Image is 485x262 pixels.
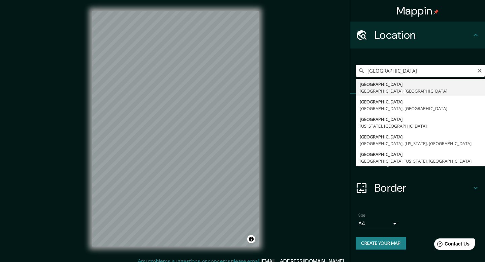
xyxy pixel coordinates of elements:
div: [GEOGRAPHIC_DATA], [GEOGRAPHIC_DATA] [360,105,481,112]
div: [GEOGRAPHIC_DATA] [360,98,481,105]
input: Pick your city or area [356,65,485,77]
div: [GEOGRAPHIC_DATA] [360,133,481,140]
div: [GEOGRAPHIC_DATA] [360,116,481,123]
button: Create your map [356,237,406,250]
div: [GEOGRAPHIC_DATA] [360,81,481,88]
div: [US_STATE], [GEOGRAPHIC_DATA] [360,123,481,129]
div: [GEOGRAPHIC_DATA] [360,151,481,158]
div: Style [350,121,485,148]
button: Toggle attribution [247,235,255,243]
label: Size [358,212,365,218]
div: A4 [358,218,399,229]
div: [GEOGRAPHIC_DATA], [US_STATE], [GEOGRAPHIC_DATA] [360,158,481,164]
div: Location [350,22,485,48]
img: pin-icon.png [433,9,439,14]
div: Pins [350,94,485,121]
h4: Layout [375,154,472,168]
h4: Location [375,28,472,42]
div: [GEOGRAPHIC_DATA], [GEOGRAPHIC_DATA] [360,88,481,94]
canvas: Map [92,11,259,247]
h4: Border [375,181,472,195]
div: [GEOGRAPHIC_DATA], [US_STATE], [GEOGRAPHIC_DATA] [360,140,481,147]
iframe: Help widget launcher [425,236,478,255]
div: Layout [350,148,485,174]
h4: Mappin [396,4,439,18]
div: Border [350,174,485,201]
button: Clear [477,67,482,73]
